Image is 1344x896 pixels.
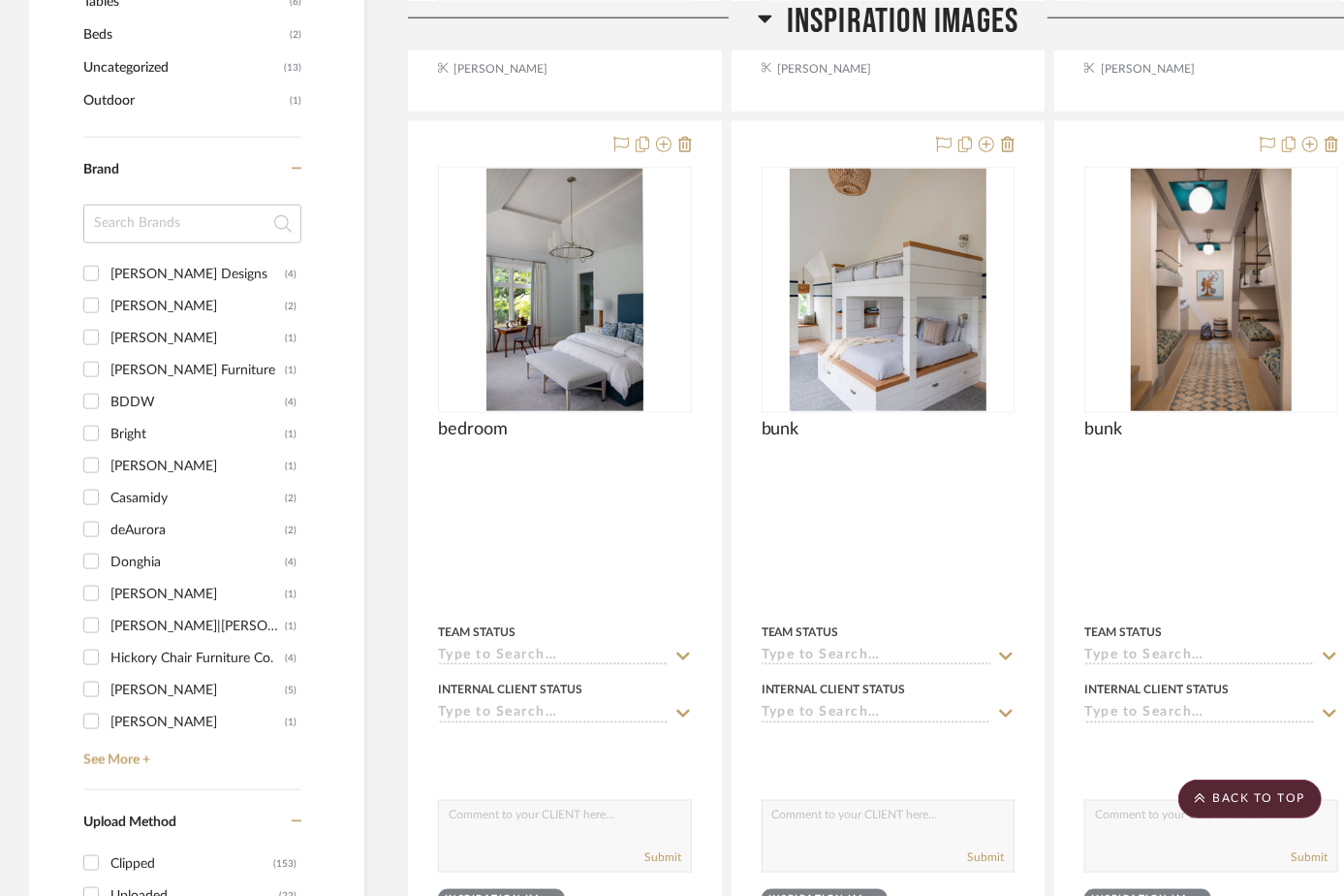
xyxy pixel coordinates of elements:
div: [PERSON_NAME] [110,579,285,610]
div: (2) [285,483,297,514]
div: [PERSON_NAME] [110,323,285,354]
div: [PERSON_NAME] [110,675,285,706]
button: Submit [967,848,1004,866]
div: (4) [285,387,297,418]
div: (2) [285,291,297,322]
div: BDDW [110,387,285,418]
div: Clipped [110,848,273,880]
input: Type to Search… [762,648,992,666]
input: Type to Search… [1084,705,1315,723]
div: (1) [285,611,297,642]
div: (1) [285,451,297,482]
button: Submit [1291,848,1328,866]
div: (1) [285,707,297,738]
div: Team Status [1084,624,1162,641]
div: [PERSON_NAME] Furniture [110,355,285,386]
a: See More + [78,738,301,769]
div: 0 [1085,168,1337,412]
span: Brand [83,163,119,176]
div: Internal Client Status [438,681,582,698]
button: Submit [644,848,681,866]
span: bunk [762,419,799,440]
span: bedroom [438,419,508,440]
span: Upload Method [83,816,176,829]
div: Internal Client Status [762,681,906,698]
div: Bright [110,419,285,450]
div: (1) [285,579,297,610]
div: deAurora [110,515,285,546]
div: [PERSON_NAME] [110,451,285,482]
div: [PERSON_NAME]|[PERSON_NAME] [110,611,285,642]
span: (13) [284,52,301,83]
div: Donghia [110,547,285,578]
div: Internal Client Status [1084,681,1229,698]
input: Type to Search… [438,648,669,666]
div: (1) [285,355,297,386]
span: Outdoor [83,84,285,117]
div: Hickory Chair Furniture Co. [110,643,285,674]
input: Type to Search… [762,705,992,723]
input: Type to Search… [1084,648,1315,666]
img: bedroom [486,169,643,411]
div: Casamidy [110,483,285,514]
img: bunk [1131,169,1292,411]
span: Uncategorized [83,51,279,84]
div: Team Status [762,624,839,641]
input: Search Brands [83,205,301,243]
div: (5) [285,675,297,706]
span: Beds [83,18,285,51]
span: (2) [290,19,301,50]
scroll-to-top-button: BACK TO TOP [1178,780,1322,818]
div: (4) [285,259,297,290]
div: [PERSON_NAME] [110,707,285,738]
span: (1) [290,85,301,116]
div: [PERSON_NAME] [110,291,285,322]
div: (4) [285,643,297,674]
div: (1) [285,323,297,354]
div: Team Status [438,624,516,641]
div: (1) [285,419,297,450]
div: (2) [285,515,297,546]
span: bunk [1084,419,1122,440]
img: bunk [790,169,986,411]
div: (153) [273,848,297,880]
div: (4) [285,547,297,578]
div: [PERSON_NAME] Designs [110,259,285,290]
input: Type to Search… [438,705,669,723]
